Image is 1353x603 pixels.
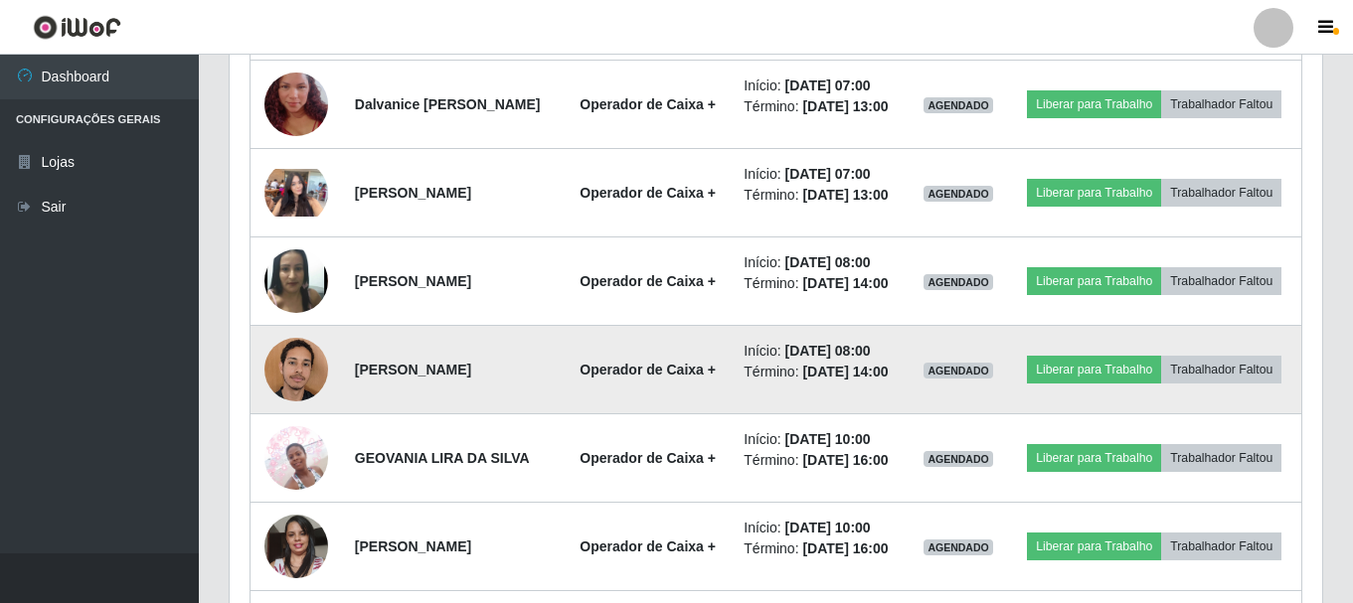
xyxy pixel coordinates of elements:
[785,254,871,270] time: [DATE] 08:00
[744,252,897,273] li: Início:
[785,77,871,93] time: [DATE] 07:00
[785,520,871,535] time: [DATE] 10:00
[264,169,328,217] img: 1749923889946.jpeg
[355,185,471,201] strong: [PERSON_NAME]
[1027,356,1161,383] button: Liberar para Trabalho
[744,450,897,471] li: Término:
[924,451,993,467] span: AGENDADO
[1161,90,1281,118] button: Trabalhador Faltou
[580,538,716,554] strong: Operador de Caixa +
[580,450,716,466] strong: Operador de Caixa +
[744,538,897,559] li: Término:
[355,538,471,554] strong: [PERSON_NAME]
[802,452,888,468] time: [DATE] 16:00
[1027,179,1161,207] button: Liberar para Trabalho
[802,187,888,203] time: [DATE] 13:00
[1161,532,1281,560] button: Trabalhador Faltou
[924,363,993,378] span: AGENDADO
[264,242,328,320] img: 1732819988000.jpeg
[1027,532,1161,560] button: Liberar para Trabalho
[924,539,993,555] span: AGENDADO
[744,273,897,294] li: Término:
[1027,267,1161,295] button: Liberar para Trabalho
[1161,179,1281,207] button: Trabalhador Faltou
[744,341,897,362] li: Início:
[1027,444,1161,472] button: Liberar para Trabalho
[744,185,897,206] li: Término:
[264,327,328,411] img: 1736790726296.jpeg
[744,362,897,382] li: Término:
[1161,356,1281,383] button: Trabalhador Faltou
[802,98,888,114] time: [DATE] 13:00
[580,273,716,289] strong: Operador de Caixa +
[744,429,897,450] li: Início:
[355,96,541,112] strong: Dalvanice [PERSON_NAME]
[785,166,871,182] time: [DATE] 07:00
[33,15,121,40] img: CoreUI Logo
[580,362,716,377] strong: Operador de Caixa +
[355,362,471,377] strong: [PERSON_NAME]
[1161,267,1281,295] button: Trabalhador Faltou
[264,415,328,500] img: 1735773375104.jpeg
[924,97,993,113] span: AGENDADO
[580,185,716,201] strong: Operador de Caixa +
[355,273,471,289] strong: [PERSON_NAME]
[355,450,530,466] strong: GEOVANIA LIRA DA SILVA
[802,364,888,379] time: [DATE] 14:00
[744,75,897,96] li: Início:
[744,164,897,185] li: Início:
[802,540,888,556] time: [DATE] 16:00
[264,48,328,161] img: 1742861123307.jpeg
[1161,444,1281,472] button: Trabalhador Faltou
[924,186,993,202] span: AGENDADO
[785,431,871,447] time: [DATE] 10:00
[744,96,897,117] li: Término:
[924,274,993,290] span: AGENDADO
[802,275,888,291] time: [DATE] 14:00
[580,96,716,112] strong: Operador de Caixa +
[744,518,897,538] li: Início:
[785,343,871,359] time: [DATE] 08:00
[264,504,328,588] img: 1737128068096.jpeg
[1027,90,1161,118] button: Liberar para Trabalho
